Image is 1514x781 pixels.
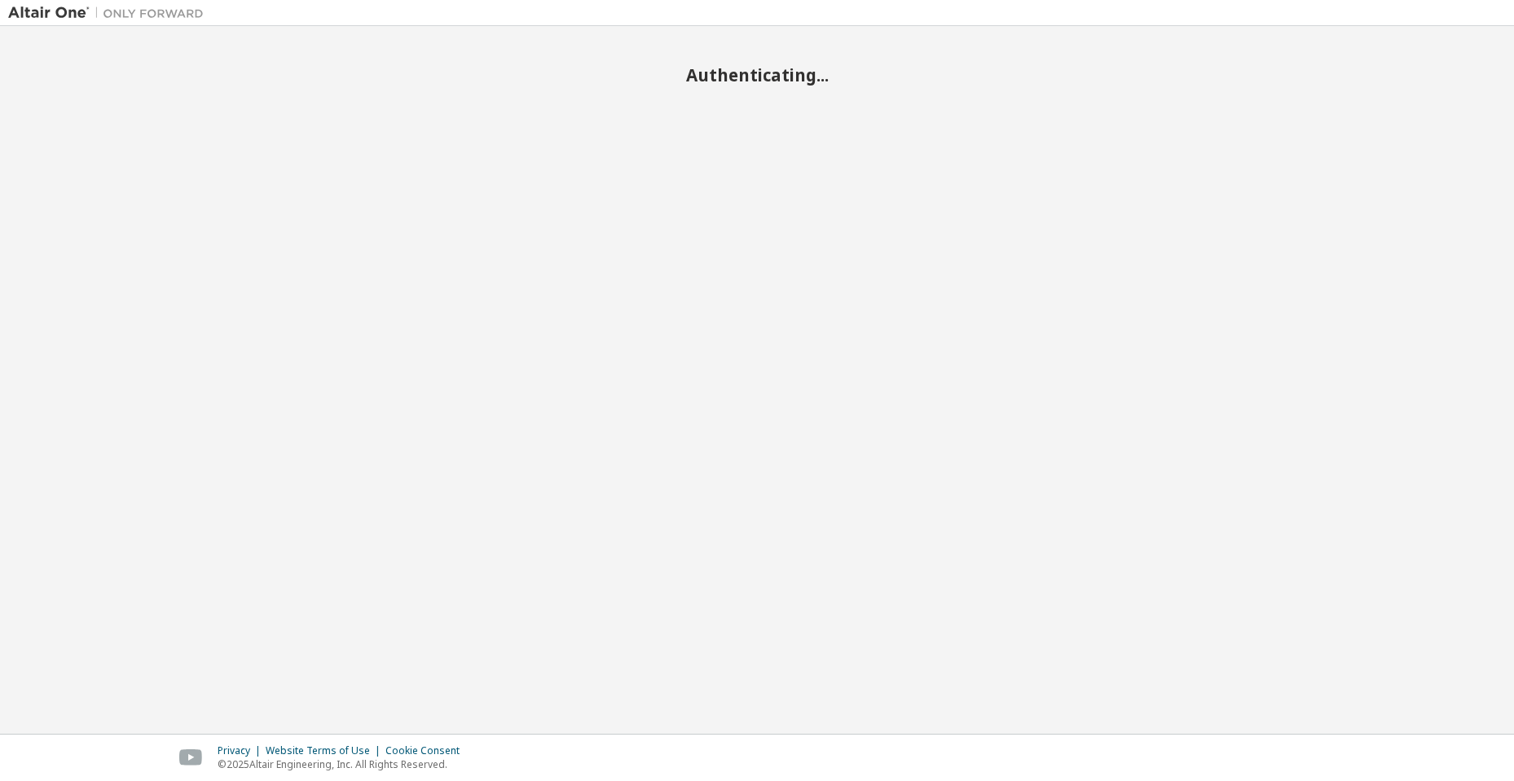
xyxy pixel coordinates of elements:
[218,744,266,757] div: Privacy
[218,757,469,771] p: © 2025 Altair Engineering, Inc. All Rights Reserved.
[179,749,203,766] img: youtube.svg
[266,744,385,757] div: Website Terms of Use
[8,5,212,21] img: Altair One
[385,744,469,757] div: Cookie Consent
[8,64,1506,86] h2: Authenticating...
